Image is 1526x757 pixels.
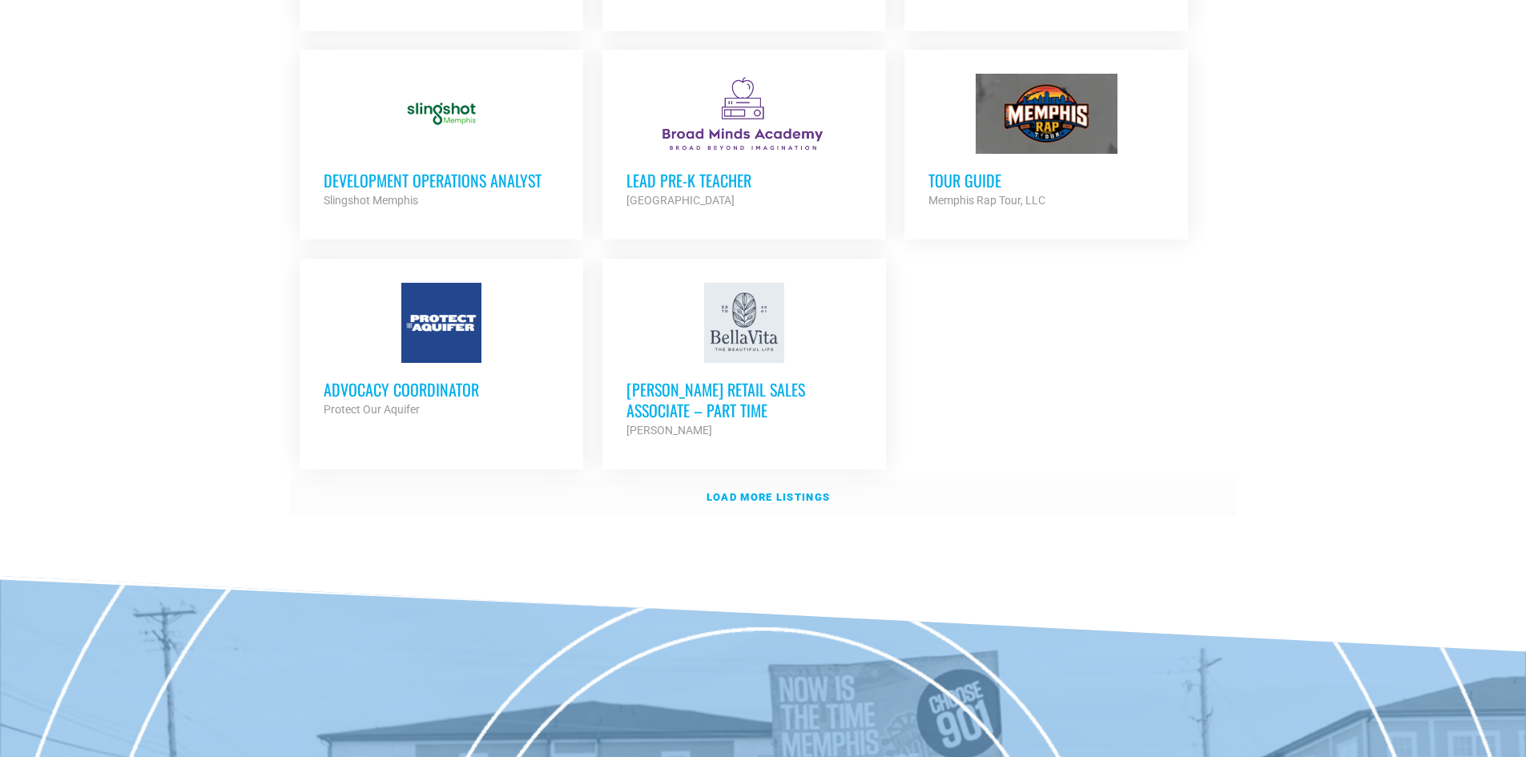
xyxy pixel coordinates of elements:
[324,379,559,400] h3: Advocacy Coordinator
[324,403,420,416] strong: Protect Our Aquifer
[928,194,1045,207] strong: Memphis Rap Tour, LLC
[626,170,862,191] h3: Lead Pre-K Teacher
[626,379,862,421] h3: [PERSON_NAME] Retail Sales Associate – Part Time
[602,259,886,464] a: [PERSON_NAME] Retail Sales Associate – Part Time [PERSON_NAME]
[602,50,886,234] a: Lead Pre-K Teacher [GEOGRAPHIC_DATA]
[300,50,583,234] a: Development Operations Analyst Slingshot Memphis
[291,479,1236,516] a: Load more listings
[928,170,1164,191] h3: Tour Guide
[904,50,1188,234] a: Tour Guide Memphis Rap Tour, LLC
[324,170,559,191] h3: Development Operations Analyst
[626,194,735,207] strong: [GEOGRAPHIC_DATA]
[707,491,830,503] strong: Load more listings
[300,259,583,443] a: Advocacy Coordinator Protect Our Aquifer
[626,424,712,437] strong: [PERSON_NAME]
[324,194,418,207] strong: Slingshot Memphis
